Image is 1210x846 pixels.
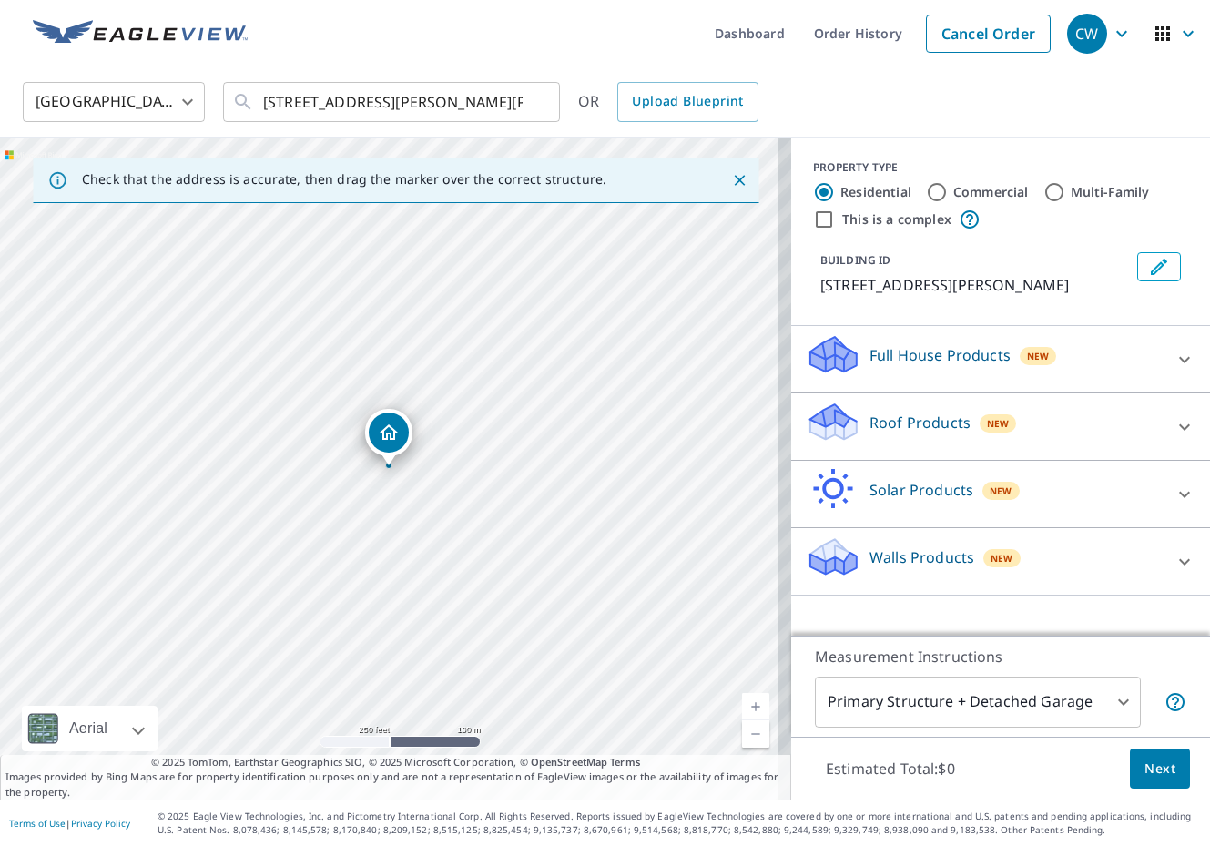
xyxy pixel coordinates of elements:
input: Search by address or latitude-longitude [263,76,523,127]
a: Terms of Use [9,817,66,830]
button: Next [1130,749,1190,790]
div: Roof ProductsNew [806,401,1195,453]
div: Primary Structure + Detached Garage [815,677,1141,728]
span: Upload Blueprint [632,90,743,113]
label: Commercial [953,183,1029,201]
p: BUILDING ID [820,252,890,268]
a: Terms [610,755,640,769]
p: Measurement Instructions [815,646,1186,668]
span: © 2025 TomTom, Earthstar Geographics SIO, © 2025 Microsoft Corporation, © [151,755,640,770]
label: Multi-Family [1071,183,1150,201]
div: Dropped pin, building 1, Residential property, 17 Brannen Dr Savannah, GA 31410 [365,409,412,465]
p: Roof Products [869,412,971,433]
span: New [991,551,1013,566]
span: Next [1144,758,1175,780]
a: Cancel Order [926,15,1051,53]
img: EV Logo [33,20,248,47]
a: Privacy Policy [71,817,130,830]
div: Walls ProductsNew [806,535,1195,587]
a: Current Level 17, Zoom Out [742,720,769,748]
a: OpenStreetMap [531,755,607,769]
div: OR [578,82,758,122]
div: [GEOGRAPHIC_DATA] [23,76,205,127]
button: Close [727,168,751,192]
span: New [1027,349,1050,363]
p: | [9,818,130,829]
p: Walls Products [869,546,974,568]
span: Your report will include the primary structure and a detached garage if one exists. [1164,691,1186,713]
span: New [990,484,1012,498]
div: Aerial [22,706,158,751]
label: This is a complex [842,210,951,229]
div: Full House ProductsNew [806,333,1195,385]
div: CW [1067,14,1107,54]
span: New [987,416,1010,431]
div: PROPERTY TYPE [813,159,1188,176]
p: © 2025 Eagle View Technologies, Inc. and Pictometry International Corp. All Rights Reserved. Repo... [158,810,1201,837]
label: Residential [840,183,911,201]
p: Estimated Total: $0 [811,749,970,789]
div: Solar ProductsNew [806,468,1195,520]
div: Aerial [64,706,113,751]
p: Solar Products [869,479,973,501]
button: Edit building 1 [1137,252,1181,281]
p: Full House Products [869,344,1011,366]
a: Current Level 17, Zoom In [742,693,769,720]
p: [STREET_ADDRESS][PERSON_NAME] [820,274,1130,296]
a: Upload Blueprint [617,82,758,122]
p: Check that the address is accurate, then drag the marker over the correct structure. [82,171,606,188]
